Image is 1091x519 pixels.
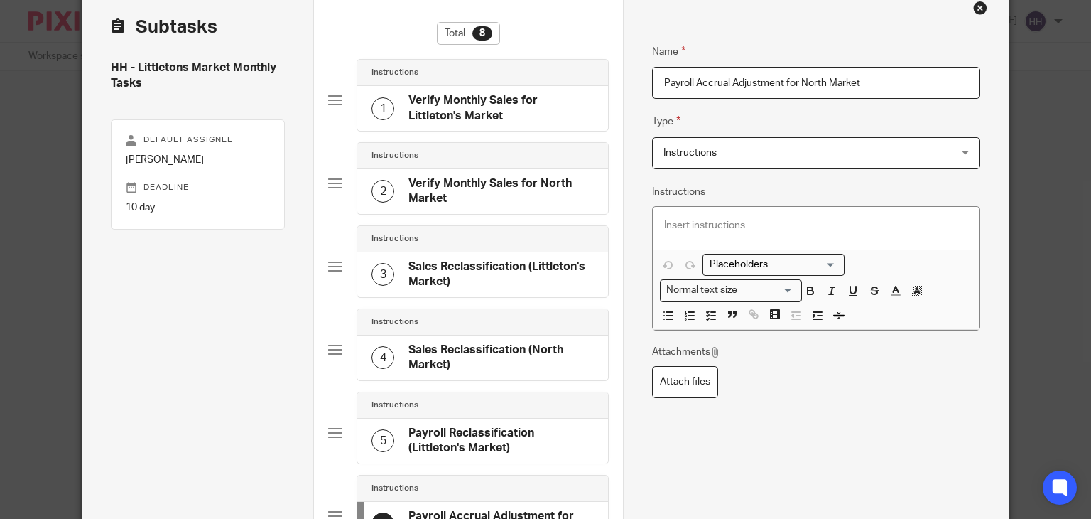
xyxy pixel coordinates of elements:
div: Search for option [660,279,802,301]
div: 2 [371,180,394,203]
h4: Instructions [371,150,418,161]
label: Instructions [652,185,705,199]
div: Text styles [660,279,802,301]
input: Search for option [742,283,793,298]
h4: Sales Reclassification (Littleton's Market) [408,259,594,290]
p: Default assignee [126,134,270,146]
h4: Instructions [371,400,418,411]
label: Attach files [652,366,718,398]
div: Close this dialog window [973,1,987,15]
div: 5 [371,429,394,452]
div: 3 [371,263,394,286]
h4: Instructions [371,483,418,494]
div: Search for option [702,254,845,276]
h4: Instructions [371,316,418,328]
span: Instructions [663,148,717,158]
h4: Verify Monthly Sales for Littleton's Market [408,93,594,124]
div: Placeholders [702,254,845,276]
h4: Payroll Reclassification (Littleton's Market) [408,426,594,456]
div: 4 [371,346,394,369]
p: Attachments [652,345,721,359]
div: 1 [371,97,394,120]
label: Type [652,113,680,129]
h4: Instructions [371,67,418,78]
p: [PERSON_NAME] [126,153,270,167]
label: Name [652,43,685,60]
h4: Verify Monthly Sales for North Market [408,176,594,207]
input: Search for option [705,257,836,272]
span: Normal text size [663,283,741,298]
h4: Instructions [371,233,418,245]
h4: HH - Littletons Market Monthly Tasks [111,60,285,91]
h4: Sales Reclassification (North Market) [408,343,594,373]
div: Total [437,22,500,45]
div: 8 [472,26,492,41]
p: Deadline [126,182,270,193]
h2: Subtasks [111,15,217,39]
p: 10 day [126,200,270,215]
